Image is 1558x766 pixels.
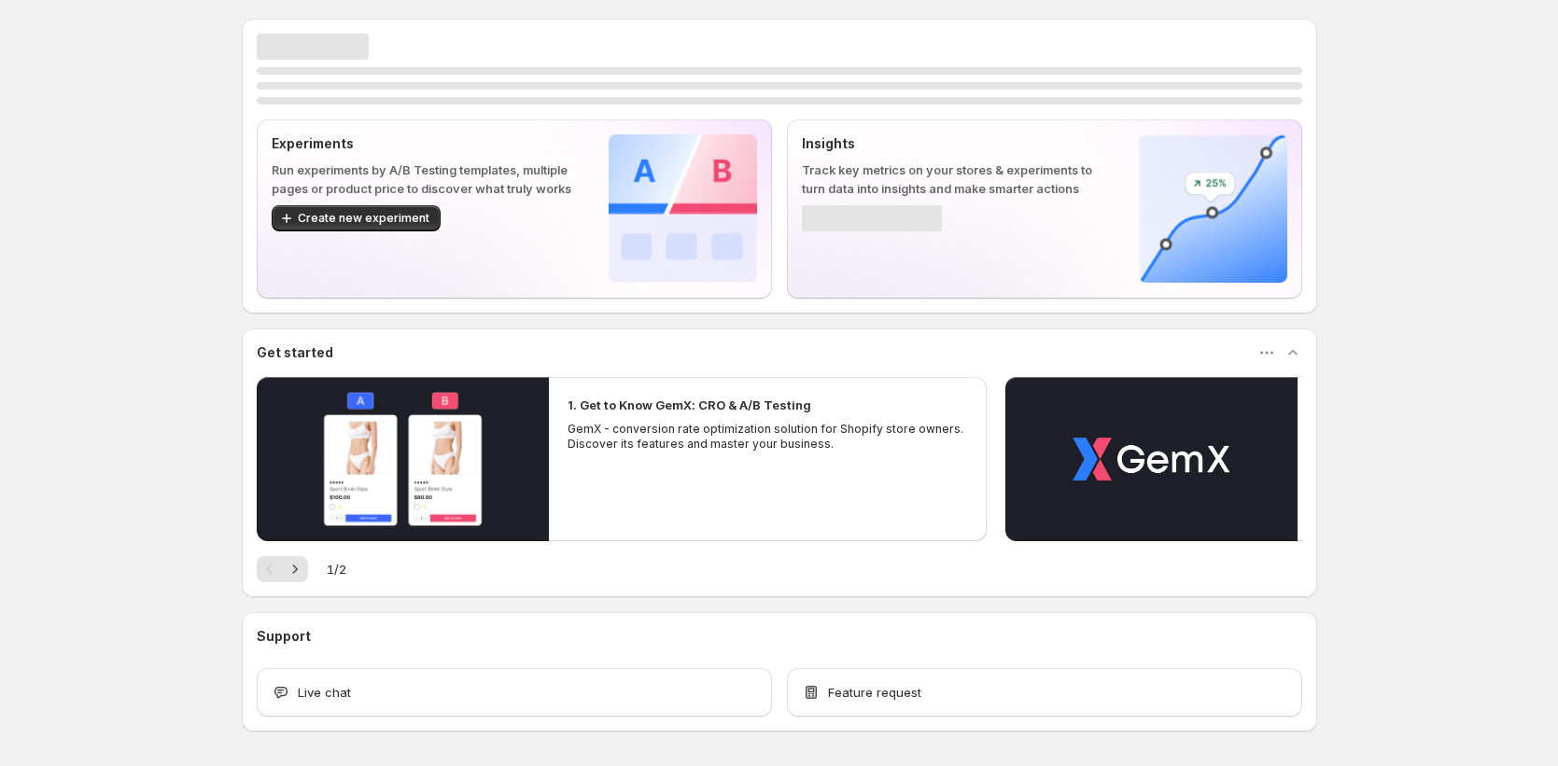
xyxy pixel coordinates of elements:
button: Play video [1005,377,1298,541]
p: Track key metrics on your stores & experiments to turn data into insights and make smarter actions [802,160,1109,198]
button: Next [282,556,308,582]
span: 1 / 2 [327,560,346,578]
nav: Pagination [257,556,308,582]
img: Experiments [609,134,757,283]
span: Live chat [298,683,351,702]
p: Run experiments by A/B Testing templates, multiple pages or product price to discover what truly ... [272,160,579,198]
h2: 1. Get to Know GemX: CRO & A/B Testing [568,396,811,414]
img: Insights [1139,134,1287,283]
button: Play video [257,377,549,541]
span: Feature request [828,683,921,702]
button: Create new experiment [272,205,441,231]
p: GemX - conversion rate optimization solution for Shopify store owners. Discover its features and ... [568,422,969,452]
p: Insights [802,134,1109,153]
h3: Support [257,627,311,646]
span: Create new experiment [298,211,429,226]
p: Experiments [272,134,579,153]
h3: Get started [257,343,333,362]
